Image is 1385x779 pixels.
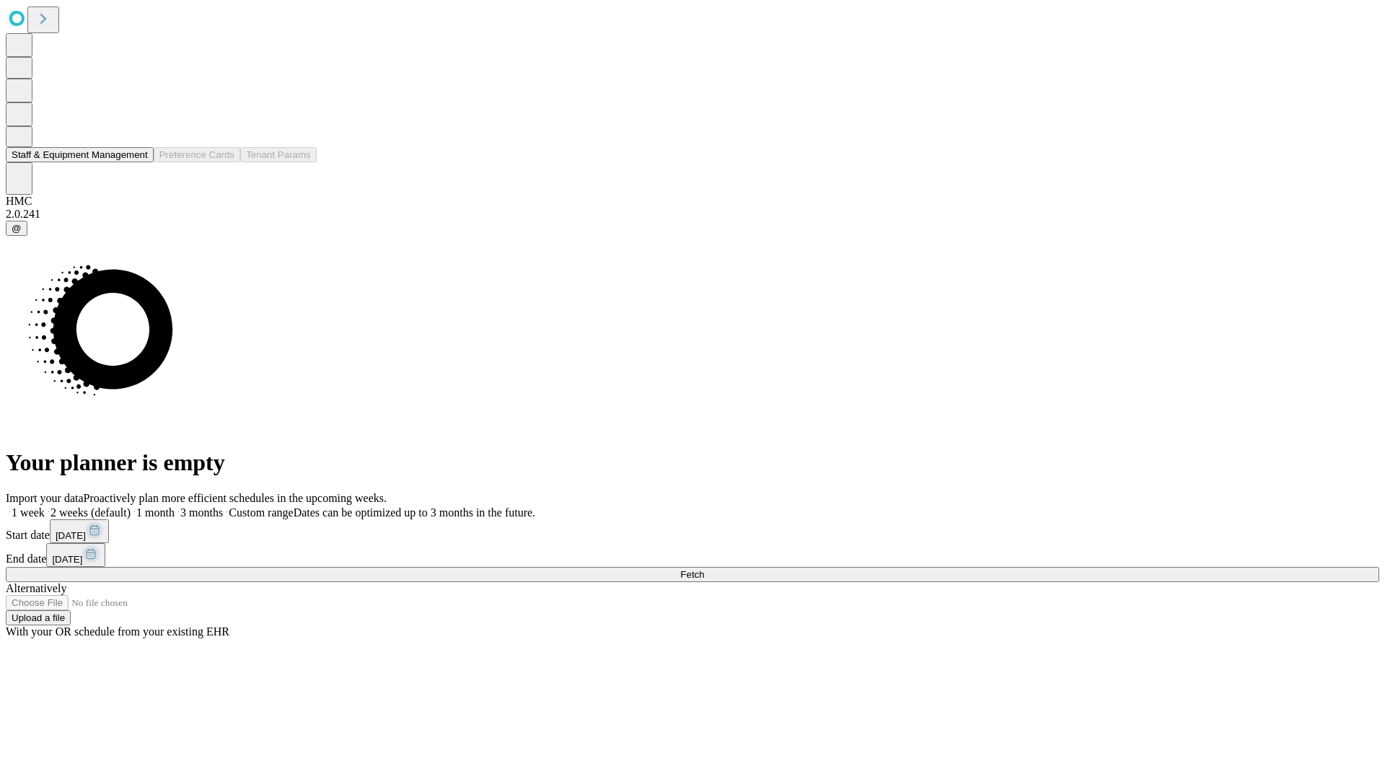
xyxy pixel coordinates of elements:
span: 1 week [12,506,45,519]
span: @ [12,223,22,234]
span: Dates can be optimized up to 3 months in the future. [294,506,535,519]
span: 3 months [180,506,223,519]
button: Upload a file [6,610,71,625]
span: With your OR schedule from your existing EHR [6,625,229,638]
div: Start date [6,519,1379,543]
button: @ [6,221,27,236]
span: Fetch [680,569,704,580]
button: Staff & Equipment Management [6,147,154,162]
span: [DATE] [52,554,82,565]
div: End date [6,543,1379,567]
span: Proactively plan more efficient schedules in the upcoming weeks. [84,492,387,504]
span: [DATE] [56,530,86,541]
button: Preference Cards [154,147,240,162]
span: Custom range [229,506,293,519]
div: 2.0.241 [6,208,1379,221]
span: Import your data [6,492,84,504]
button: [DATE] [46,543,105,567]
span: Alternatively [6,582,66,594]
button: [DATE] [50,519,109,543]
span: 2 weeks (default) [50,506,131,519]
span: 1 month [136,506,175,519]
div: HMC [6,195,1379,208]
button: Tenant Params [240,147,317,162]
h1: Your planner is empty [6,449,1379,476]
button: Fetch [6,567,1379,582]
